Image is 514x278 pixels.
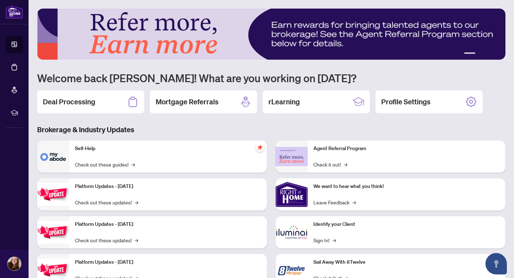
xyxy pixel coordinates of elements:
a: Sign In!→ [313,236,336,244]
img: Agent Referral Program [276,147,308,167]
a: Check out these updates!→ [75,198,138,206]
h2: Mortgage Referrals [156,97,218,107]
button: 1 [464,53,475,55]
button: 5 [495,53,498,55]
button: 3 [484,53,487,55]
a: Check out these updates!→ [75,236,138,244]
span: → [135,198,138,206]
img: Profile Icon [7,257,21,270]
img: We want to hear what you think! [276,178,308,210]
p: Sail Away With 8Twelve [313,258,500,266]
button: Open asap [485,253,507,274]
img: Platform Updates - July 8, 2025 [37,221,69,243]
img: logo [6,5,23,19]
img: Self-Help [37,140,69,173]
button: 2 [478,53,481,55]
p: Platform Updates - [DATE] [75,220,261,228]
a: Leave Feedback→ [313,198,356,206]
p: Identify your Client [313,220,500,228]
span: → [344,160,347,168]
h3: Brokerage & Industry Updates [37,125,505,135]
h1: Welcome back [PERSON_NAME]! What are you working on [DATE]? [37,71,505,85]
span: pushpin [256,143,264,152]
span: → [352,198,356,206]
h2: rLearning [268,97,300,107]
p: Self-Help [75,145,261,153]
a: Check it out!→ [313,160,347,168]
span: → [131,160,135,168]
h2: Profile Settings [381,97,430,107]
button: 4 [490,53,493,55]
span: → [332,236,336,244]
p: We want to hear what you think! [313,183,500,190]
p: Agent Referral Program [313,145,500,153]
p: Platform Updates - [DATE] [75,258,261,266]
span: → [135,236,138,244]
a: Check out these guides!→ [75,160,135,168]
h2: Deal Processing [43,97,95,107]
img: Platform Updates - July 21, 2025 [37,183,69,205]
p: Platform Updates - [DATE] [75,183,261,190]
img: Slide 0 [37,9,505,60]
img: Identify your Client [276,216,308,248]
